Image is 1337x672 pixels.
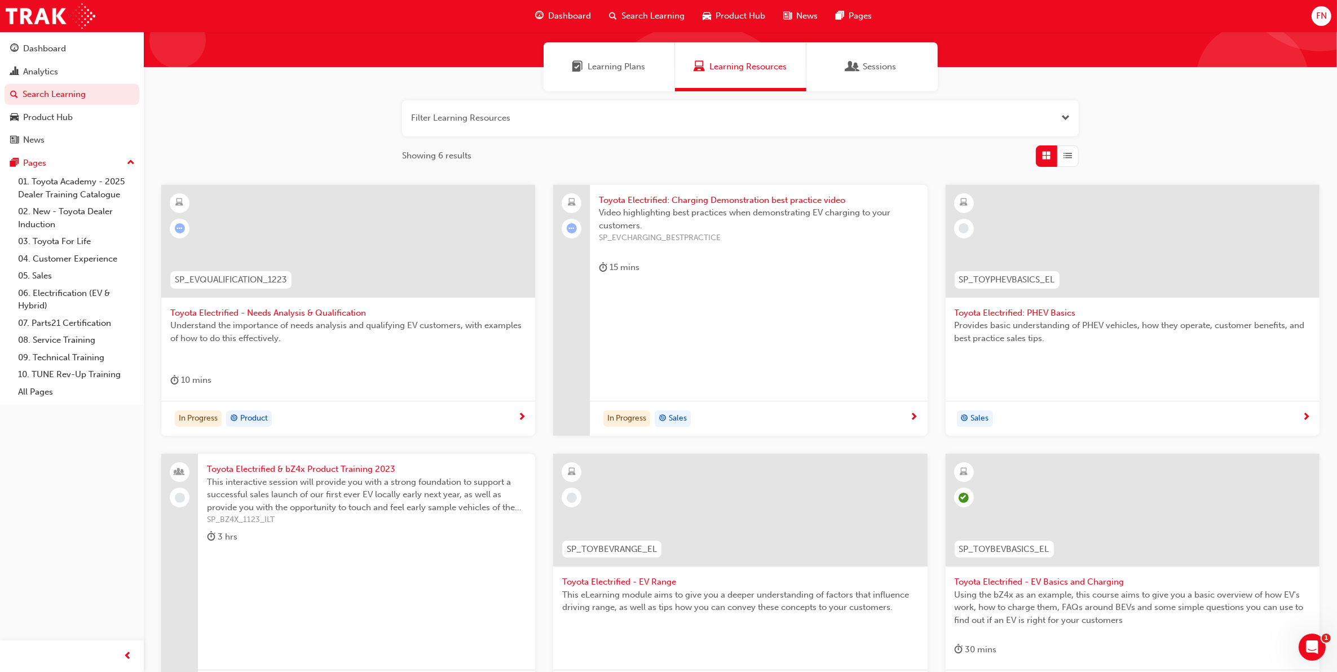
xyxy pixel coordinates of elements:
span: Understand the importance of needs analysis and qualifying EV customers, with examples of how to ... [170,319,526,344]
span: Toyota Electrified - Needs Analysis & Qualification [170,307,526,320]
span: FN [1316,10,1327,23]
iframe: Intercom live chat [1299,634,1326,661]
span: learningResourceType_ELEARNING-icon [176,196,184,210]
span: learningRecordVerb_NONE-icon [175,493,185,503]
div: 10 mins [170,373,211,387]
div: In Progress [175,410,222,427]
button: Pages [5,153,139,174]
a: 06. Electrification (EV & Hybrid) [14,285,139,315]
span: next-icon [1302,413,1310,423]
div: Pages [23,157,46,170]
span: Product Hub [716,10,765,23]
span: car-icon [703,9,711,23]
a: Learning PlansLearning Plans [544,42,675,91]
span: next-icon [518,413,526,423]
span: Sales [971,412,989,425]
span: Using the bZ4x as an example, this course aims to give you a basic overview of how EV's work, how... [955,589,1310,627]
a: car-iconProduct Hub [694,5,774,28]
span: next-icon [910,413,919,423]
img: Trak [6,3,95,29]
span: target-icon [230,412,238,426]
span: Toyota Electrified & bZ4x Product Training 2023 [207,463,526,476]
span: target-icon [961,412,969,426]
button: DashboardAnalyticsSearch LearningProduct HubNews [5,36,139,153]
span: SP_EVQUALIFICATION_1223 [175,273,287,286]
span: laptop-icon [568,196,576,210]
span: duration-icon [955,643,963,657]
button: Open the filter [1061,112,1070,125]
span: learningRecordVerb_ATTEMPT-icon [567,223,577,233]
span: Video highlighting best practices when demonstrating EV charging to your customers. [599,206,918,232]
a: SP_TOYPHEVBASICS_ELToyota Electrified: PHEV BasicsProvides basic understanding of PHEV vehicles, ... [946,185,1320,436]
span: guage-icon [10,44,19,54]
a: SP_EVQUALIFICATION_1223Toyota Electrified - Needs Analysis & QualificationUnderstand the importan... [161,185,535,436]
span: 1 [1322,634,1331,643]
span: target-icon [659,412,667,426]
span: SP_TOYPHEVBASICS_EL [959,273,1055,286]
a: Product Hub [5,107,139,128]
span: This eLearning module aims to give you a deeper understanding of factors that influence driving r... [562,589,918,614]
span: Sales [669,412,687,425]
span: News [796,10,818,23]
span: learningRecordVerb_NONE-icon [959,223,969,233]
div: 3 hrs [207,530,237,544]
a: Analytics [5,61,139,82]
div: Analytics [23,65,58,78]
div: In Progress [603,410,650,427]
span: news-icon [783,9,792,23]
a: 10. TUNE Rev-Up Training [14,366,139,383]
a: search-iconSearch Learning [600,5,694,28]
span: news-icon [10,135,19,145]
span: Learning Plans [572,60,584,73]
span: car-icon [10,113,19,123]
div: 15 mins [599,260,639,275]
span: people-icon [176,465,184,480]
span: Toyota Electrified - EV Basics and Charging [955,576,1310,589]
span: learningResourceType_ELEARNING-icon [568,465,576,480]
span: pages-icon [10,158,19,169]
a: 04. Customer Experience [14,250,139,268]
span: Toyota Electrified: PHEV Basics [955,307,1310,320]
span: List [1064,149,1073,162]
span: duration-icon [599,260,607,275]
a: 03. Toyota For Life [14,233,139,250]
span: up-icon [127,156,135,170]
span: learningResourceType_ELEARNING-icon [960,196,968,210]
span: Learning Resources [709,60,787,73]
button: FN [1312,6,1331,26]
span: Provides basic understanding of PHEV vehicles, how they operate, customer benefits, and best prac... [955,319,1310,344]
span: duration-icon [207,530,215,544]
span: chart-icon [10,67,19,77]
span: Search Learning [621,10,685,23]
a: 08. Service Training [14,331,139,349]
a: Search Learning [5,84,139,105]
span: Sessions [863,60,897,73]
span: SP_TOYBEVBASICS_EL [959,543,1049,556]
div: 30 mins [955,643,997,657]
span: SP_EVCHARGING_BESTPRACTICE [599,232,918,245]
a: Learning ResourcesLearning Resources [675,42,806,91]
span: guage-icon [535,9,544,23]
span: Toyota Electrified - EV Range [562,576,918,589]
span: Product [240,412,268,425]
span: SP_BZ4X_1123_ILT [207,514,526,527]
a: SessionsSessions [806,42,938,91]
a: Dashboard [5,38,139,59]
span: learningRecordVerb_ATTEMPT-icon [175,223,185,233]
a: 07. Parts21 Certification [14,315,139,332]
span: duration-icon [170,373,179,387]
a: Toyota Electrified: Charging Demonstration best practice videoVideo highlighting best practices w... [553,185,927,436]
div: News [23,134,45,147]
span: Pages [849,10,872,23]
span: search-icon [609,9,617,23]
span: Sessions [848,60,859,73]
span: learningRecordVerb_NONE-icon [567,493,577,503]
span: Showing 6 results [402,149,471,162]
span: Grid [1043,149,1051,162]
span: This interactive session will provide you with a strong foundation to support a successful sales ... [207,476,526,514]
span: Learning Plans [588,60,646,73]
a: pages-iconPages [827,5,881,28]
